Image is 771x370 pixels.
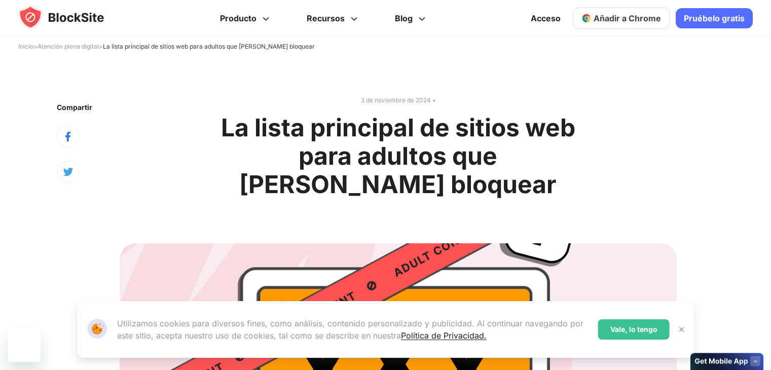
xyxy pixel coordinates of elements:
[99,43,103,50] font: >
[18,5,124,29] img: blocksite-icon.5d769676.svg
[57,103,92,112] font: Compartir
[221,113,575,199] font: La lista principal de sitios web para adultos que [PERSON_NAME] bloquear
[581,13,592,23] img: chrome-icon.svg
[594,13,661,23] font: Añadir a Chrome
[361,96,436,104] font: 3 de noviembre de 2024 •
[676,8,753,28] a: Pruébelo gratis
[18,43,33,50] a: Inicio
[307,13,345,23] font: Recursos
[525,6,567,30] a: Acceso
[684,13,745,23] font: Pruébelo gratis
[38,43,99,50] a: Atención plena digital
[401,330,487,341] a: Política de Privacidad.
[8,329,41,362] iframe: Botón para iniciar la ventana de mensajería
[610,325,657,334] font: Vale, lo tengo
[117,318,583,341] font: Utilizamos cookies para diversos fines, como análisis, contenido personalizado y publicidad. Al c...
[573,8,670,29] a: Añadir a Chrome
[33,43,38,50] font: >
[395,13,413,23] font: Blog
[675,323,688,336] button: Cerca
[103,43,315,50] font: La lista principal de sitios web para adultos que [PERSON_NAME] bloquear
[531,13,561,23] font: Acceso
[220,13,256,23] font: Producto
[678,325,686,334] img: Cerca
